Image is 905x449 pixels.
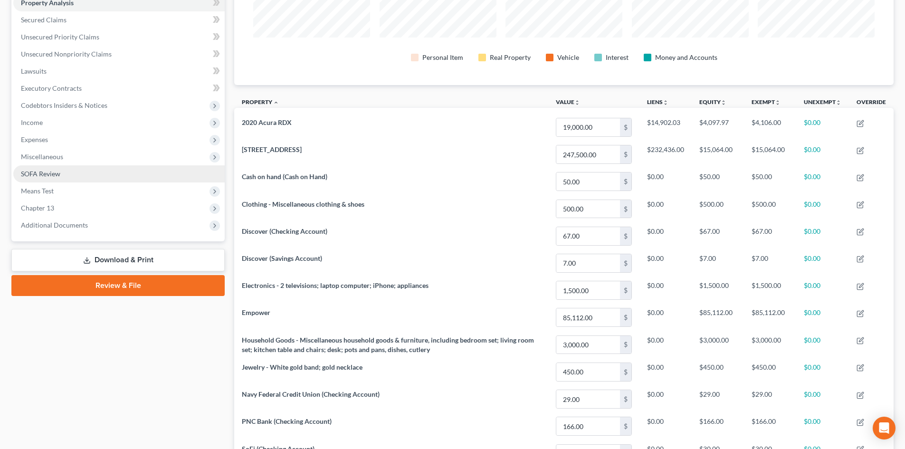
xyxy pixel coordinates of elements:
td: $450.00 [692,358,744,385]
input: 0.00 [556,390,620,408]
div: $ [620,363,631,381]
td: $29.00 [692,385,744,412]
span: 2020 Acura RDX [242,118,292,126]
td: $15,064.00 [692,141,744,168]
td: $3,000.00 [692,331,744,358]
span: Executory Contracts [21,84,82,92]
td: $166.00 [692,413,744,440]
td: $450.00 [744,358,796,385]
a: Liensunfold_more [647,98,668,105]
span: Income [21,118,43,126]
span: Discover (Savings Account) [242,254,322,262]
i: unfold_more [574,100,580,105]
td: $500.00 [692,195,744,222]
a: Valueunfold_more [556,98,580,105]
th: Override [849,93,894,114]
td: $0.00 [639,249,692,277]
td: $0.00 [639,385,692,412]
span: Discover (Checking Account) [242,227,327,235]
td: $0.00 [639,222,692,249]
div: $ [620,336,631,354]
td: $0.00 [639,331,692,358]
td: $0.00 [796,141,849,168]
td: $67.00 [692,222,744,249]
td: $0.00 [796,249,849,277]
i: unfold_more [775,100,781,105]
i: expand_less [273,100,279,105]
td: $0.00 [639,195,692,222]
td: $67.00 [744,222,796,249]
input: 0.00 [556,363,620,381]
input: 0.00 [556,336,620,354]
span: Household Goods - Miscellaneous household goods & furniture, including bedroom set; living room s... [242,336,534,353]
td: $1,500.00 [744,277,796,304]
td: $0.00 [796,277,849,304]
div: Open Intercom Messenger [873,417,895,439]
span: Electronics - 2 televisions; laptop computer; iPhone; appliances [242,281,429,289]
div: Vehicle [557,53,579,62]
a: Unsecured Priority Claims [13,29,225,46]
a: Lawsuits [13,63,225,80]
input: 0.00 [556,200,620,218]
td: $0.00 [796,222,849,249]
span: SOFA Review [21,170,60,178]
span: Secured Claims [21,16,67,24]
span: Means Test [21,187,54,195]
a: Unexemptunfold_more [804,98,841,105]
span: Unsecured Nonpriority Claims [21,50,112,58]
td: $50.00 [692,168,744,195]
div: $ [620,118,631,136]
div: $ [620,390,631,408]
a: SOFA Review [13,165,225,182]
div: $ [620,200,631,218]
td: $0.00 [796,385,849,412]
td: $166.00 [744,413,796,440]
td: $85,112.00 [692,304,744,331]
span: [STREET_ADDRESS] [242,145,302,153]
td: $7.00 [692,249,744,277]
td: $14,902.03 [639,114,692,141]
td: $7.00 [744,249,796,277]
td: $0.00 [796,304,849,331]
div: $ [620,281,631,299]
td: $500.00 [744,195,796,222]
td: $3,000.00 [744,331,796,358]
td: $4,097.97 [692,114,744,141]
span: Lawsuits [21,67,47,75]
span: Unsecured Priority Claims [21,33,99,41]
a: Review & File [11,275,225,296]
input: 0.00 [556,172,620,191]
td: $0.00 [796,413,849,440]
td: $0.00 [639,168,692,195]
td: $0.00 [639,277,692,304]
input: 0.00 [556,308,620,326]
div: $ [620,145,631,163]
td: $4,106.00 [744,114,796,141]
div: Interest [606,53,629,62]
div: $ [620,227,631,245]
td: $232,436.00 [639,141,692,168]
td: $85,112.00 [744,304,796,331]
i: unfold_more [836,100,841,105]
div: $ [620,308,631,326]
a: Property expand_less [242,98,279,105]
span: Chapter 13 [21,204,54,212]
input: 0.00 [556,118,620,136]
span: Jewelry - White gold band; gold necklace [242,363,362,371]
td: $0.00 [796,331,849,358]
td: $0.00 [796,358,849,385]
span: Miscellaneous [21,153,63,161]
span: Expenses [21,135,48,143]
td: $0.00 [796,195,849,222]
span: Empower [242,308,270,316]
div: $ [620,254,631,272]
span: Navy Federal Credit Union (Checking Account) [242,390,380,398]
input: 0.00 [556,145,620,163]
div: Personal Item [422,53,463,62]
a: Download & Print [11,249,225,271]
a: Executory Contracts [13,80,225,97]
input: 0.00 [556,254,620,272]
input: 0.00 [556,417,620,435]
span: Codebtors Insiders & Notices [21,101,107,109]
i: unfold_more [721,100,726,105]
